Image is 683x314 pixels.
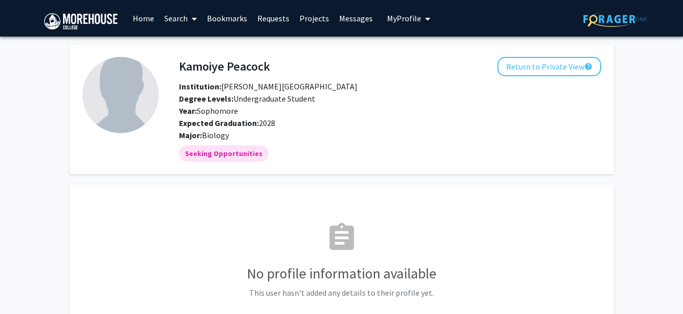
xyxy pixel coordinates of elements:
b: Major: [179,130,202,140]
span: Biology [202,130,229,140]
b: Expected Graduation: [179,118,259,128]
img: Profile Picture [82,57,159,133]
p: This user hasn't added any details to their profile yet. [82,287,601,299]
span: My Profile [387,13,421,23]
a: Messages [334,1,378,36]
a: Bookmarks [202,1,252,36]
b: Institution: [179,81,221,91]
span: 2028 [179,118,275,128]
a: Requests [252,1,294,36]
a: Home [128,1,159,36]
iframe: Chat [8,268,43,306]
img: ForagerOne Logo [583,11,647,27]
h3: No profile information available [82,265,601,282]
mat-icon: help [584,60,592,73]
span: Undergraduate Student [179,93,315,104]
b: Degree Levels: [179,93,233,104]
mat-icon: assignment [325,222,358,254]
button: Return to Private View [497,57,601,76]
a: Projects [294,1,334,36]
span: Sophomore [179,106,238,116]
img: Morehouse College Logo [44,13,117,29]
b: Year: [179,106,197,116]
a: Search [159,1,202,36]
span: [PERSON_NAME][GEOGRAPHIC_DATA] [221,81,358,91]
h4: Kamoiye Peacock [179,57,270,76]
mat-chip: Seeking Opportunities [179,145,269,162]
